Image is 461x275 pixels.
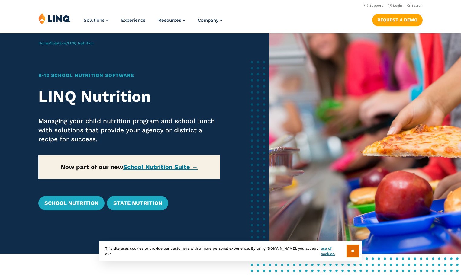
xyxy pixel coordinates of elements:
[407,3,423,8] button: Open Search Bar
[38,87,151,106] strong: LINQ Nutrition
[38,41,93,45] span: / /
[158,18,185,23] a: Resources
[198,18,222,23] a: Company
[388,4,402,8] a: Login
[84,18,105,23] span: Solutions
[38,41,49,45] a: Home
[50,41,66,45] a: Solutions
[372,14,423,26] a: Request a Demo
[99,241,362,261] div: This site uses cookies to provide our customers with a more personal experience. By using [DOMAIN...
[38,117,220,144] p: Managing your child nutrition program and school lunch with solutions that provide your agency or...
[372,13,423,26] nav: Button Navigation
[38,13,70,24] img: LINQ | K‑12 Software
[198,18,218,23] span: Company
[68,41,93,45] span: LINQ Nutrition
[321,246,347,257] a: use of cookies.
[38,196,105,210] a: School Nutrition
[38,72,220,79] h1: K‑12 School Nutrition Software
[61,163,198,171] strong: Now part of our new
[364,4,383,8] a: Support
[411,4,423,8] span: Search
[84,18,108,23] a: Solutions
[107,196,168,210] a: State Nutrition
[84,13,222,33] nav: Primary Navigation
[121,18,146,23] a: Experience
[123,163,198,171] a: School Nutrition Suite →
[158,18,181,23] span: Resources
[269,33,461,254] img: Nutrition Overview Banner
